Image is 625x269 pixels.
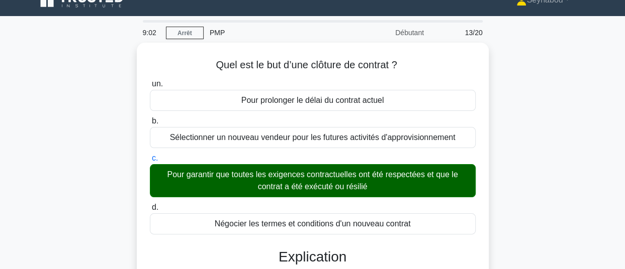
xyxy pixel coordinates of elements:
font: 13/20 [465,29,482,37]
font: d. [152,203,158,211]
font: Explication [279,249,346,264]
font: Sélectionner un nouveau vendeur pour les futures activités d'approvisionnement [170,133,456,142]
font: Arrêt [177,30,192,37]
font: Pour prolonger le délai du contrat actuel [241,96,384,104]
font: Quel est le but d’une clôture de contrat ? [216,59,397,70]
font: Pour garantir que toutes les exigences contractuelles ont été respectées et que le contrat a été ... [167,170,458,191]
font: PMP [210,29,225,37]
font: un. [152,79,163,88]
font: Négocier les termes et conditions d'un nouveau contrat [215,219,411,228]
a: Arrêt [166,27,204,39]
font: Débutant [395,29,424,37]
font: b. [152,116,158,125]
font: c. [152,154,158,162]
font: 9:02 [143,29,156,37]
